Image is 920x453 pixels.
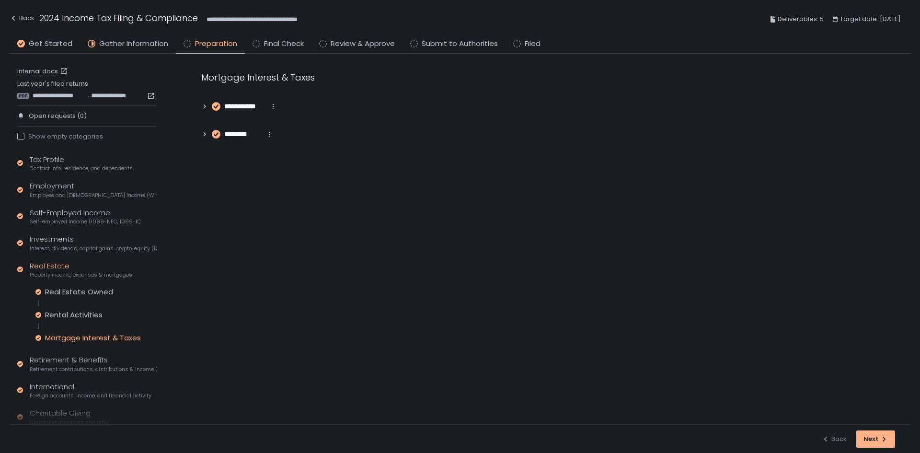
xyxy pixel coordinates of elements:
span: Gather Information [99,38,168,49]
span: Retirement contributions, distributions & income (1099-R, 5498) [30,366,157,373]
span: Open requests (0) [29,112,87,120]
div: Employment [30,181,157,199]
span: Self-employed income (1099-NEC, 1099-K) [30,218,141,225]
button: Back [10,12,34,27]
div: Last year's filed returns [17,80,157,100]
div: Tax Profile [30,154,133,173]
div: Charitable Giving [30,408,109,426]
div: Next [863,435,888,443]
button: Back [822,430,847,448]
span: Get Started [29,38,72,49]
div: Retirement & Benefits [30,355,157,373]
span: Review & Approve [331,38,395,49]
div: Mortgage Interest & Taxes [201,71,661,84]
div: Self-Employed Income [30,208,141,226]
span: Interest, dividends, capital gains, crypto, equity (1099s, K-1s) [30,245,157,252]
span: Final Check [264,38,304,49]
span: Deliverables: 5 [778,13,824,25]
span: Contact info, residence, and dependents [30,165,133,172]
div: International [30,382,151,400]
span: Submit to Authorities [422,38,498,49]
div: Mortgage Interest & Taxes [45,333,141,343]
div: Rental Activities [45,310,103,320]
span: Filed [525,38,540,49]
span: Property income, expenses & mortgages [30,271,132,279]
span: Charitable donations and gifts [30,419,109,426]
div: Back [10,12,34,24]
h1: 2024 Income Tax Filing & Compliance [39,12,198,24]
button: Next [856,430,895,448]
div: Back [822,435,847,443]
span: Employee and [DEMOGRAPHIC_DATA] income (W-2s) [30,192,157,199]
span: Preparation [195,38,237,49]
div: Investments [30,234,157,252]
div: Real Estate [30,261,132,279]
a: Internal docs [17,67,69,76]
span: Target date: [DATE] [840,13,901,25]
div: Real Estate Owned [45,287,113,297]
span: Foreign accounts, income, and financial activity [30,392,151,399]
